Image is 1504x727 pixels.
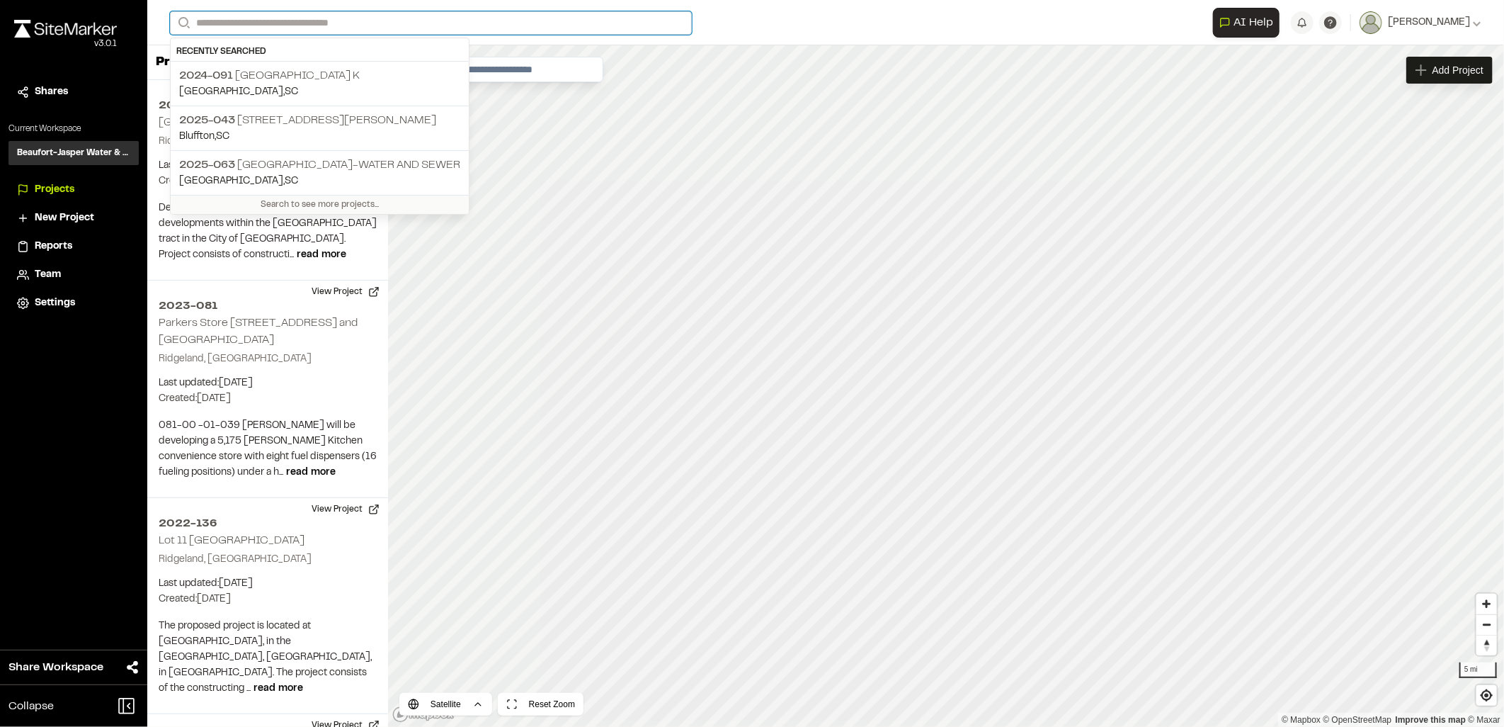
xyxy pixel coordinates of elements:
[179,160,235,170] span: 2025-063
[14,38,117,50] div: Oh geez...please don't...
[159,158,377,174] p: Last updated: [DATE]
[1360,11,1481,34] button: [PERSON_NAME]
[1360,11,1382,34] img: User
[159,418,377,480] p: 081-00 -01-039 [PERSON_NAME] will be developing a 5,175 [PERSON_NAME] Kitchen convenience store w...
[179,71,233,81] span: 2024-091
[159,391,377,407] p: Created: [DATE]
[1476,635,1497,655] button: Reset bearing to north
[171,106,469,150] a: 2025-043 [STREET_ADDRESS][PERSON_NAME]Bluffton,SC
[1396,715,1466,725] a: Map feedback
[159,134,377,150] p: Ridgeland, [GEOGRAPHIC_DATA]
[179,174,460,189] p: [GEOGRAPHIC_DATA] , SC
[1282,715,1321,725] a: Mapbox
[179,115,235,125] span: 2025-043
[171,150,469,195] a: 2025-063 [GEOGRAPHIC_DATA]-Water and Sewer[GEOGRAPHIC_DATA],SC
[17,239,130,254] a: Reports
[1213,8,1280,38] button: Open AI Assistant
[35,295,75,311] span: Settings
[159,201,377,263] p: Developing apx. 7,600 LF of road to serve future developments within the [GEOGRAPHIC_DATA] tract ...
[1476,615,1497,635] span: Zoom out
[159,376,377,391] p: Last updated: [DATE]
[159,515,377,532] h2: 2022-136
[35,239,72,254] span: Reports
[159,97,377,114] h2: 2018-075
[1388,15,1470,30] span: [PERSON_NAME]
[498,693,583,716] button: Reset Zoom
[1234,14,1273,31] span: AI Help
[179,157,460,174] p: [GEOGRAPHIC_DATA]-Water and Sewer
[159,576,377,592] p: Last updated: [DATE]
[253,684,303,693] span: read more
[1468,715,1500,725] a: Maxar
[17,210,130,226] a: New Project
[159,536,304,546] h2: Lot 11 [GEOGRAPHIC_DATA]
[35,182,74,198] span: Projects
[1213,8,1285,38] div: Open AI Assistant
[159,592,377,607] p: Created: [DATE]
[179,84,460,100] p: [GEOGRAPHIC_DATA] , SC
[35,84,68,100] span: Shares
[159,351,377,367] p: Ridgeland, [GEOGRAPHIC_DATA]
[159,619,377,697] p: The proposed project is located at [GEOGRAPHIC_DATA], in the [GEOGRAPHIC_DATA], [GEOGRAPHIC_DATA]...
[303,498,388,521] button: View Project
[8,123,139,135] p: Current Workspace
[1476,636,1497,655] span: Reset bearing to north
[8,659,103,676] span: Share Workspace
[35,267,61,283] span: Team
[159,552,377,568] p: Ridgeland, [GEOGRAPHIC_DATA]
[171,195,469,214] div: Search to see more projects...
[1459,663,1497,678] div: 5 mi
[399,693,492,716] button: Satellite
[1432,63,1483,77] span: Add Project
[1476,594,1497,614] button: Zoom in
[171,62,469,106] a: 2024-091 [GEOGRAPHIC_DATA] K[GEOGRAPHIC_DATA],SC
[303,281,388,303] button: View Project
[170,11,195,35] button: Search
[179,112,460,129] p: [STREET_ADDRESS][PERSON_NAME]
[159,174,377,189] p: Created: [DATE]
[17,267,130,283] a: Team
[14,20,117,38] img: rebrand.png
[17,295,130,311] a: Settings
[286,468,336,477] span: read more
[17,84,130,100] a: Shares
[179,129,460,145] p: Bluffton , SC
[8,698,54,715] span: Collapse
[179,67,460,84] p: [GEOGRAPHIC_DATA] K
[159,318,358,345] h2: Parkers Store [STREET_ADDRESS] and [GEOGRAPHIC_DATA]
[35,210,94,226] span: New Project
[297,251,346,259] span: read more
[159,118,317,128] h2: [GEOGRAPHIC_DATA] Phase 4
[17,182,130,198] a: Projects
[171,43,469,62] div: Recently Searched
[156,53,209,72] p: Projects
[392,706,455,723] a: Mapbox logo
[1323,715,1392,725] a: OpenStreetMap
[159,298,377,315] h2: 2023-081
[17,147,130,159] h3: Beaufort-Jasper Water & Sewer Authority
[1476,614,1497,635] button: Zoom out
[1476,685,1497,706] button: Find my location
